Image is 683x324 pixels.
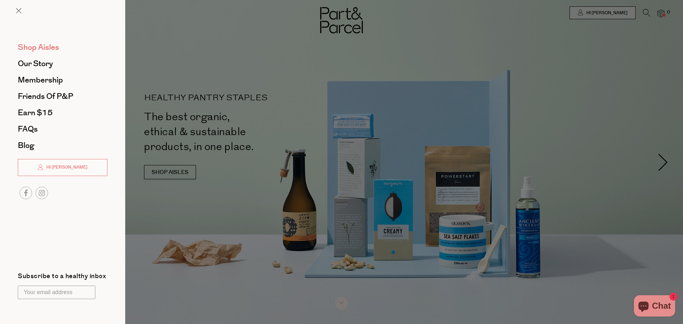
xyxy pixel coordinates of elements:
a: Earn $15 [18,109,107,117]
span: Membership [18,74,63,86]
span: Earn $15 [18,107,53,118]
label: Subscribe to a healthy inbox [18,273,106,282]
span: Shop Aisles [18,42,59,53]
a: Shop Aisles [18,43,107,51]
a: FAQs [18,125,107,133]
a: Hi [PERSON_NAME] [18,159,107,176]
span: FAQs [18,123,38,135]
span: Friends of P&P [18,91,73,102]
span: Hi [PERSON_NAME] [44,164,88,170]
input: Your email address [18,286,95,299]
a: Blog [18,142,107,149]
a: Membership [18,76,107,84]
a: Our Story [18,60,107,68]
a: Friends of P&P [18,92,107,100]
span: Our Story [18,58,53,69]
span: Blog [18,140,34,151]
inbox-online-store-chat: Shopify online store chat [632,295,677,318]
